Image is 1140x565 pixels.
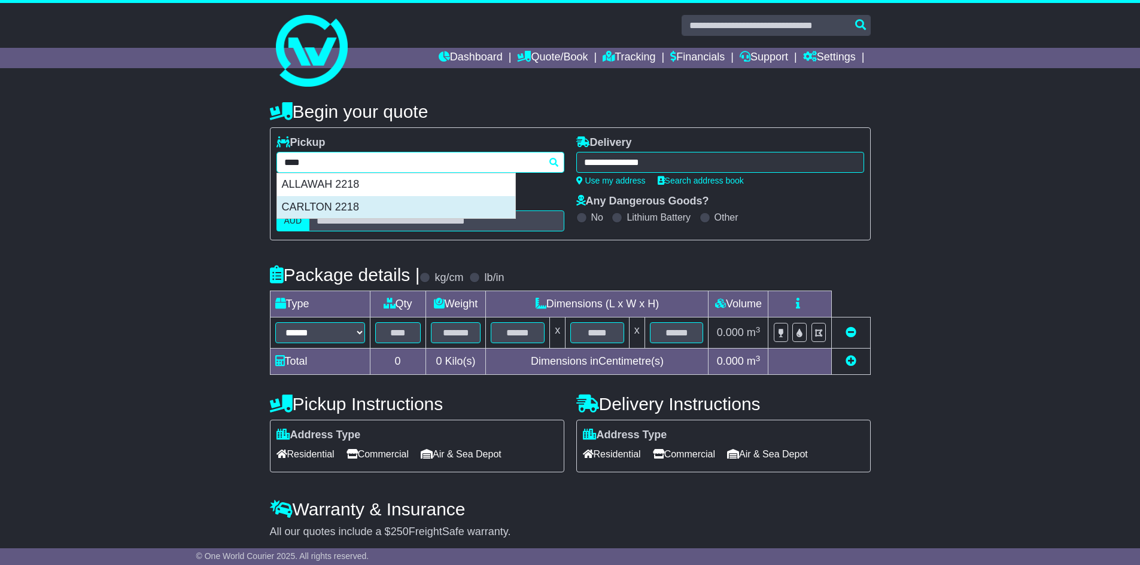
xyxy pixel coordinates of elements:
span: 0.000 [717,355,744,367]
span: 0.000 [717,326,744,338]
label: No [591,212,603,223]
td: Type [270,291,370,317]
h4: Warranty & Insurance [270,499,871,519]
td: Total [270,349,370,375]
span: m [747,326,761,338]
a: Add new item [846,355,856,367]
span: Commercial [653,445,715,463]
a: Tracking [603,48,655,68]
typeahead: Please provide city [276,152,564,173]
sup: 3 [756,325,761,334]
td: x [550,317,566,349]
h4: Begin your quote [270,102,871,121]
label: Delivery [576,136,632,149]
a: Use my address [576,176,646,185]
span: Commercial [346,445,409,463]
span: 250 [391,526,409,537]
div: CARLTON 2218 [277,196,515,219]
span: Air & Sea Depot [727,445,808,463]
a: Support [740,48,788,68]
label: Address Type [276,429,361,442]
a: Quote/Book [517,48,588,68]
label: Any Dangerous Goods? [576,195,709,208]
td: Volume [709,291,768,317]
span: 0 [436,355,442,367]
h4: Package details | [270,265,420,285]
td: x [629,317,645,349]
a: Remove this item [846,326,856,338]
sup: 3 [756,354,761,363]
span: Residential [583,445,641,463]
span: Air & Sea Depot [421,445,501,463]
div: All our quotes include a $ FreightSafe warranty. [270,526,871,539]
div: ALLAWAH 2218 [277,173,515,196]
a: Settings [803,48,856,68]
td: Weight [425,291,486,317]
label: Address Type [583,429,667,442]
span: © One World Courier 2025. All rights reserved. [196,551,369,561]
a: Search address book [658,176,744,185]
label: Pickup [276,136,326,149]
span: m [747,355,761,367]
td: Dimensions (L x W x H) [486,291,709,317]
label: lb/in [484,271,504,285]
label: AUD [276,210,310,231]
a: Dashboard [439,48,503,68]
td: Kilo(s) [425,349,486,375]
label: kg/cm [434,271,463,285]
h4: Delivery Instructions [576,394,871,414]
a: Financials [670,48,725,68]
label: Lithium Battery [627,212,691,223]
h4: Pickup Instructions [270,394,564,414]
td: Dimensions in Centimetre(s) [486,349,709,375]
label: Other [715,212,738,223]
td: 0 [370,349,425,375]
td: Qty [370,291,425,317]
span: Residential [276,445,335,463]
